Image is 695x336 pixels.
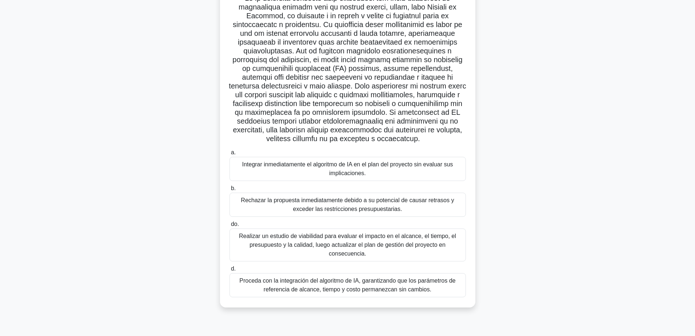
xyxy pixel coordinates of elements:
[231,265,236,272] font: d.
[241,197,454,212] font: Rechazar la propuesta inmediatamente debido a su potencial de causar retrasos y exceder las restr...
[231,221,239,227] font: do.
[231,185,236,191] font: b.
[231,149,236,155] font: a.
[242,161,453,176] font: Integrar inmediatamente el algoritmo de IA en el plan del proyecto sin evaluar sus implicaciones.
[239,233,456,257] font: Realizar un estudio de viabilidad para evaluar el impacto en el alcance, el tiempo, el presupuest...
[239,278,455,292] font: Proceda con la integración del algoritmo de IA, garantizando que los parámetros de referencia de ...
